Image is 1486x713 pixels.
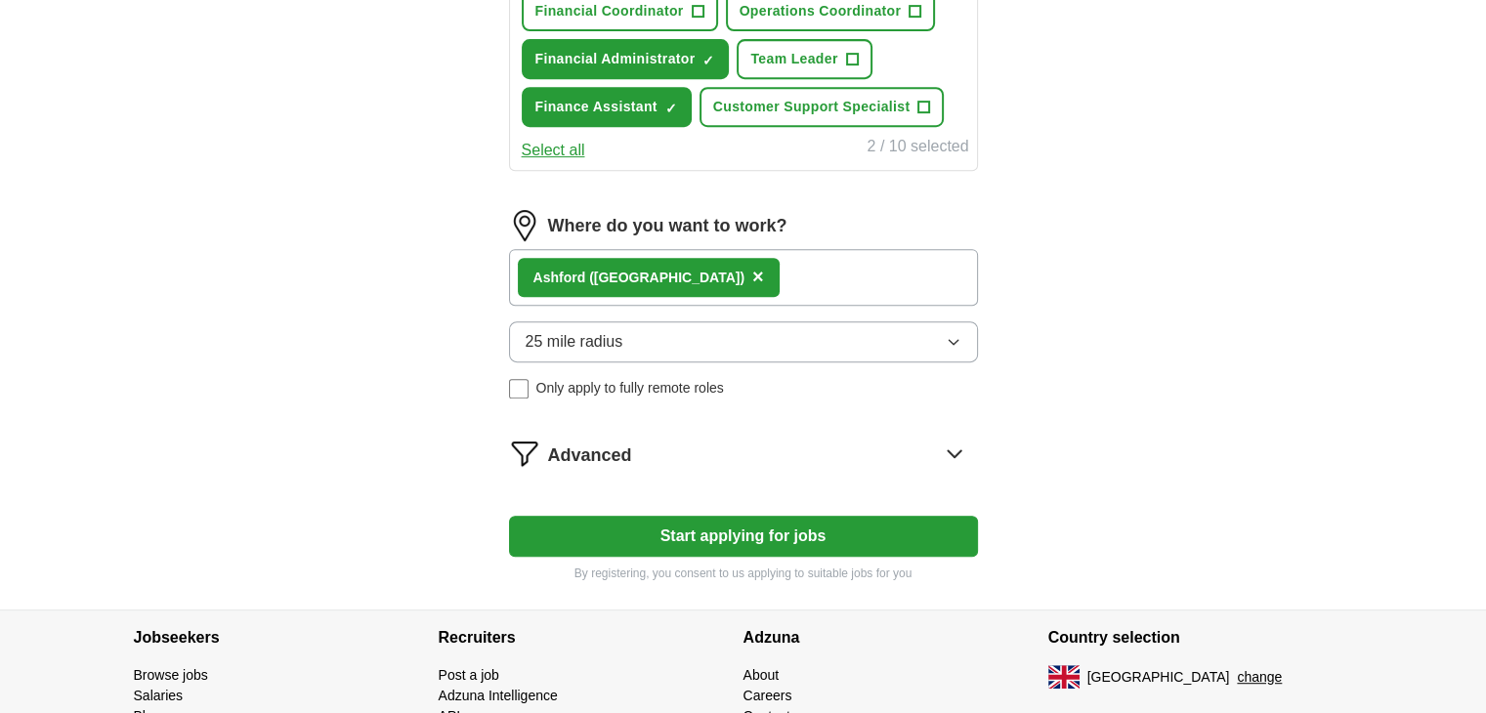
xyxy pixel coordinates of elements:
[522,39,730,79] button: Financial Administrator✓
[548,442,632,469] span: Advanced
[533,270,586,285] strong: Ashford
[509,210,540,241] img: location.png
[509,379,529,398] input: Only apply to fully remote roles
[752,266,764,287] span: ×
[1237,667,1282,688] button: change
[526,330,623,354] span: 25 mile radius
[702,53,714,68] span: ✓
[1048,665,1080,689] img: UK flag
[665,101,677,116] span: ✓
[509,321,978,362] button: 25 mile radius
[1048,610,1353,665] h4: Country selection
[439,667,499,683] a: Post a job
[740,1,902,21] span: Operations Coordinator
[536,378,724,398] span: Only apply to fully remote roles
[509,516,978,557] button: Start applying for jobs
[867,135,968,162] div: 2 / 10 selected
[439,688,558,703] a: Adzuna Intelligence
[1087,667,1230,688] span: [GEOGRAPHIC_DATA]
[134,667,208,683] a: Browse jobs
[737,39,871,79] button: Team Leader
[522,139,585,162] button: Select all
[535,49,696,69] span: Financial Administrator
[509,438,540,469] img: filter
[535,97,658,117] span: Finance Assistant
[589,270,744,285] span: ([GEOGRAPHIC_DATA])
[522,87,692,127] button: Finance Assistant✓
[134,688,184,703] a: Salaries
[743,667,780,683] a: About
[743,688,792,703] a: Careers
[752,263,764,292] button: ×
[700,87,945,127] button: Customer Support Specialist
[535,1,684,21] span: Financial Coordinator
[548,213,787,239] label: Where do you want to work?
[713,97,911,117] span: Customer Support Specialist
[509,565,978,582] p: By registering, you consent to us applying to suitable jobs for you
[750,49,837,69] span: Team Leader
